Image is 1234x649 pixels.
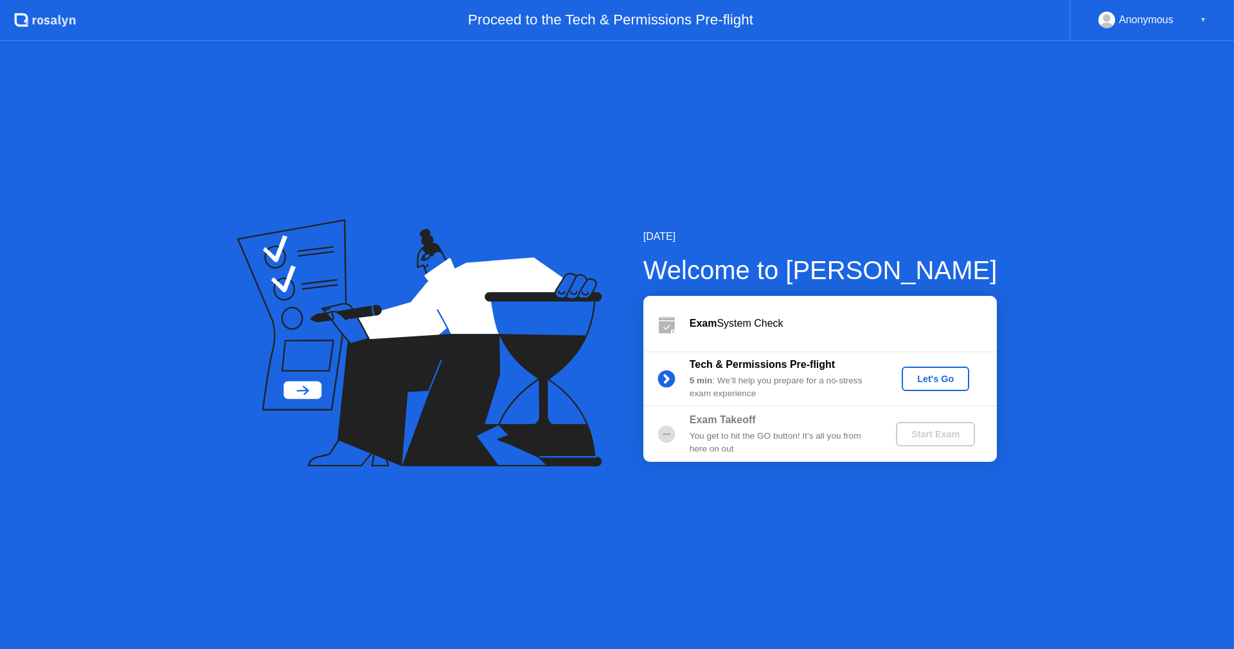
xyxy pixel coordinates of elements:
div: Welcome to [PERSON_NAME] [643,251,997,289]
div: Start Exam [901,429,970,439]
b: Exam [690,318,717,329]
b: 5 min [690,376,713,385]
div: Anonymous [1119,12,1174,28]
div: You get to hit the GO button! It’s all you from here on out [690,430,875,456]
b: Tech & Permissions Pre-flight [690,359,835,370]
div: Let's Go [907,374,964,384]
div: ▼ [1200,12,1206,28]
button: Let's Go [902,367,969,391]
button: Start Exam [896,422,975,446]
div: System Check [690,316,997,331]
b: Exam Takeoff [690,414,756,425]
div: : We’ll help you prepare for a no-stress exam experience [690,374,875,401]
div: [DATE] [643,229,997,244]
